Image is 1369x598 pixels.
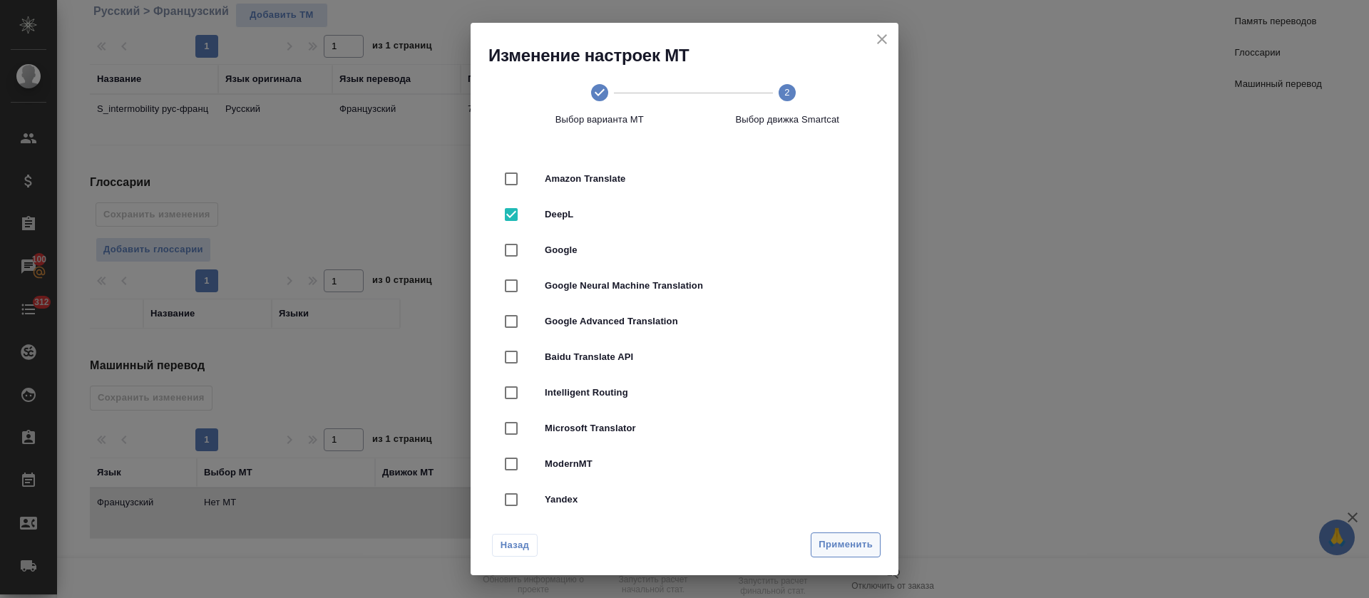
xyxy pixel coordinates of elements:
[545,386,864,400] span: Intelligent Routing
[493,411,876,446] div: Microsoft Translator
[493,482,876,517] div: Yandex
[511,113,688,127] span: Выбор варианта МТ
[811,532,881,557] button: Применить
[493,339,876,375] div: Baidu Translate API
[500,538,530,552] span: Назад
[545,350,864,364] span: Baidu Translate API
[493,304,876,339] div: Google Advanced Translation
[493,375,876,411] div: Intelligent Routing
[545,243,864,257] span: Google
[545,314,864,329] span: Google Advanced Translation
[819,537,873,553] span: Применить
[488,44,898,67] h2: Изменение настроек МТ
[545,279,864,293] span: Google Neural Machine Translation
[545,493,864,507] span: Yandex
[545,421,864,435] span: Microsoft Translator
[545,172,864,186] span: Amazon Translate
[493,161,876,197] div: Amazon Translate
[785,87,790,98] text: 2
[493,232,876,268] div: Google
[492,534,538,557] button: Назад
[699,113,876,127] span: Выбор движка Smartcat
[493,268,876,304] div: Google Neural Machine Translation
[493,446,876,482] div: ModernMT
[545,457,864,471] span: ModernMT
[493,197,876,232] div: DeepL
[871,29,893,50] button: close
[545,207,864,222] span: DeepL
